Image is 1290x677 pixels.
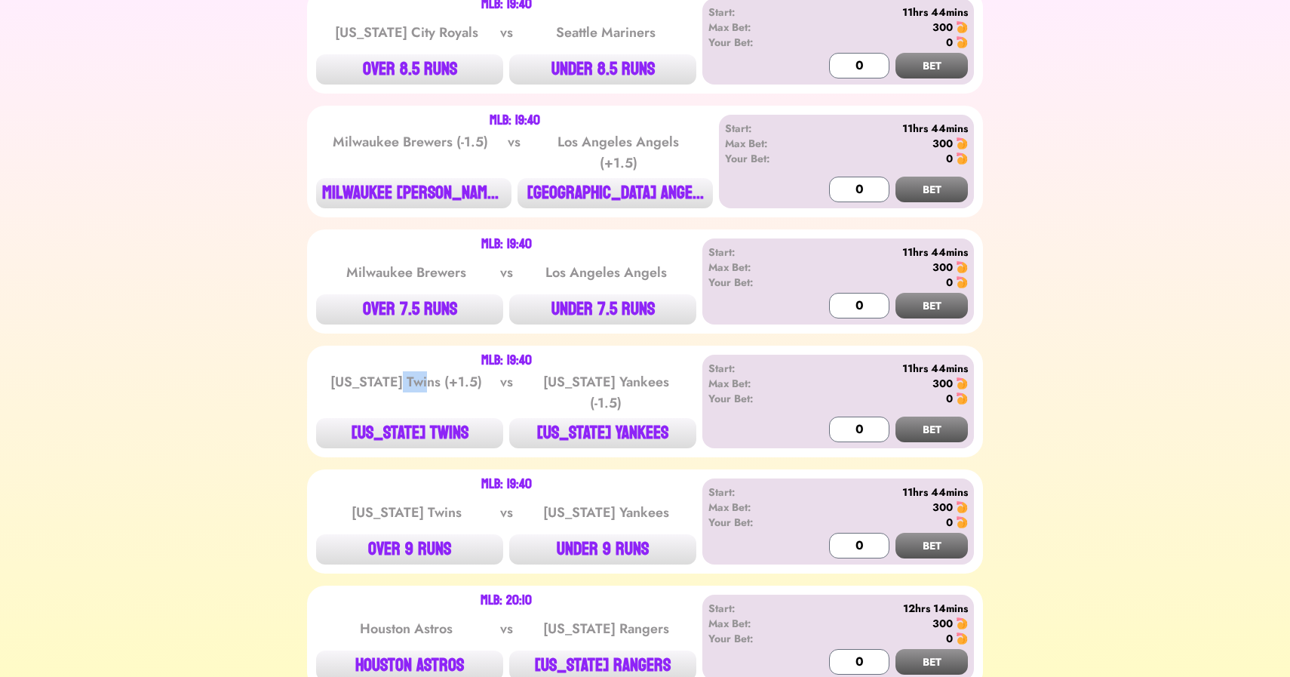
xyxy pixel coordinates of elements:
div: 300 [932,20,953,35]
div: vs [497,22,516,43]
div: 11hrs 44mins [806,121,968,136]
button: [US_STATE] TWINS [316,418,503,448]
div: 0 [946,151,953,166]
div: 300 [932,376,953,391]
div: [US_STATE] Yankees [530,502,682,523]
button: UNDER 9 RUNS [509,534,696,565]
div: Los Angeles Angels [530,262,682,283]
img: 🍤 [956,152,968,165]
div: Your Bet: [708,275,795,290]
div: 0 [946,35,953,50]
div: 300 [932,616,953,631]
div: 0 [946,391,953,406]
div: Max Bet: [725,136,806,151]
button: [GEOGRAPHIC_DATA] ANGE... [518,178,713,208]
div: 300 [932,500,953,515]
div: Max Bet: [708,616,795,631]
div: 300 [932,260,953,275]
img: 🍤 [956,137,968,149]
button: OVER 7.5 RUNS [316,294,503,325]
div: Start: [725,121,806,136]
div: [US_STATE] Twins (+1.5) [330,371,483,414]
div: Houston Astros [330,618,483,639]
div: vs [505,131,524,174]
div: Los Angeles Angels (+1.5) [539,131,698,174]
div: vs [497,371,516,414]
button: BET [895,533,968,559]
div: Your Bet: [708,515,795,530]
button: OVER 9 RUNS [316,534,503,565]
img: 🍤 [956,516,968,528]
div: Seattle Mariners [530,22,682,43]
div: [US_STATE] Yankees (-1.5) [530,371,682,414]
button: BET [895,53,968,78]
div: MLB: 19:40 [481,238,532,251]
button: OVER 8.5 RUNS [316,54,503,85]
div: Max Bet: [708,20,795,35]
div: Your Bet: [725,151,806,166]
div: [US_STATE] City Royals [330,22,483,43]
div: 300 [932,136,953,151]
div: [US_STATE] Twins [330,502,483,523]
div: 11hrs 44mins [795,485,968,500]
img: 🍤 [956,632,968,645]
div: Your Bet: [708,631,795,646]
div: Max Bet: [708,260,795,275]
img: 🍤 [956,36,968,48]
div: Milwaukee Brewers [330,262,483,283]
div: 0 [946,631,953,646]
div: 0 [946,275,953,290]
button: BET [895,417,968,442]
div: Start: [708,485,795,500]
img: 🍤 [956,617,968,629]
div: vs [497,502,516,523]
img: 🍤 [956,276,968,288]
img: 🍤 [956,501,968,513]
div: Your Bet: [708,35,795,50]
div: Start: [708,5,795,20]
div: 12hrs 14mins [795,601,968,616]
div: 11hrs 44mins [795,361,968,376]
div: MLB: 19:40 [481,479,532,491]
div: vs [497,618,516,639]
div: Start: [708,601,795,616]
img: 🍤 [956,392,968,405]
div: MLB: 19:40 [490,115,540,127]
img: 🍤 [956,21,968,33]
div: vs [497,262,516,283]
button: MILWAUKEE [PERSON_NAME]... [316,178,511,208]
button: BET [895,177,968,202]
button: [US_STATE] YANKEES [509,418,696,448]
div: Max Bet: [708,500,795,515]
img: 🍤 [956,261,968,273]
div: Your Bet: [708,391,795,406]
button: BET [895,293,968,318]
div: Milwaukee Brewers (-1.5) [331,131,490,174]
div: 11hrs 44mins [795,5,968,20]
button: UNDER 8.5 RUNS [509,54,696,85]
button: BET [895,649,968,675]
div: Start: [708,361,795,376]
img: 🍤 [956,377,968,389]
div: Max Bet: [708,376,795,391]
div: MLB: 20:10 [481,595,532,607]
div: MLB: 19:40 [481,355,532,367]
div: 0 [946,515,953,530]
div: Start: [708,245,795,260]
button: UNDER 7.5 RUNS [509,294,696,325]
div: 11hrs 44mins [795,245,968,260]
div: [US_STATE] Rangers [530,618,682,639]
